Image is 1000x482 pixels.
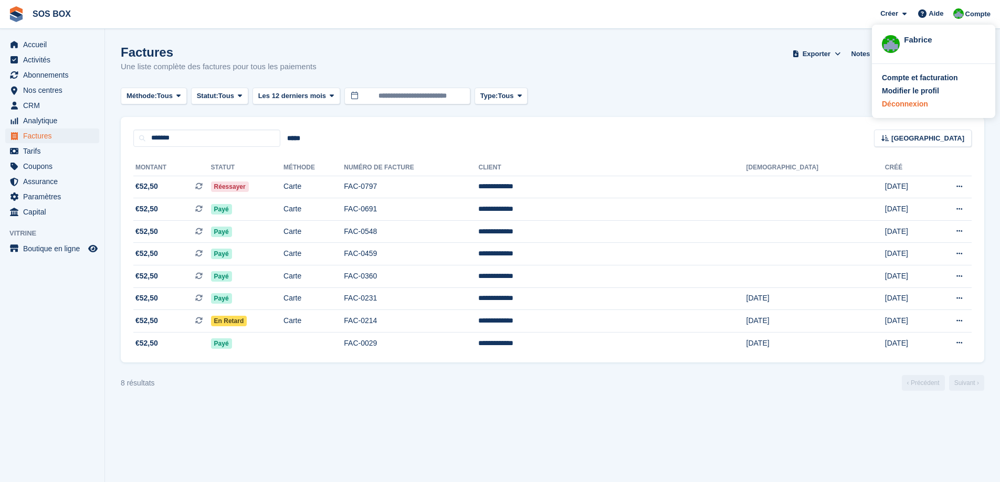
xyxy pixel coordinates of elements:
th: Créé [885,159,930,176]
span: Exporter [803,49,830,59]
td: Carte [283,220,344,243]
button: Les 12 derniers mois [252,88,340,105]
th: [DEMOGRAPHIC_DATA] [746,159,885,176]
button: Exporter [790,45,843,62]
td: [DATE] [885,243,930,265]
th: Client [478,159,746,176]
span: €52,50 [135,271,158,282]
button: Statut: Tous [191,88,248,105]
span: Tarifs [23,144,86,158]
div: Déconnexion [882,99,928,110]
a: menu [5,174,99,189]
td: FAC-0459 [344,243,478,265]
span: Aide [929,8,943,19]
img: Fabrice [882,35,900,53]
td: Carte [283,176,344,198]
a: menu [5,189,99,204]
a: Déconnexion [882,99,985,110]
h1: Factures [121,45,317,59]
span: Payé [211,249,232,259]
a: Compte et facturation [882,72,985,83]
span: Paramètres [23,189,86,204]
th: Méthode [283,159,344,176]
span: €52,50 [135,315,158,326]
button: Méthode: Tous [121,88,187,105]
td: [DATE] [885,310,930,333]
span: Payé [211,293,232,304]
span: Accueil [23,37,86,52]
span: [GEOGRAPHIC_DATA] [891,133,964,144]
span: Tous [218,91,234,101]
td: Carte [283,243,344,265]
img: stora-icon-8386f47178a22dfd0bd8f6a31ec36ba5ce8667c1dd55bd0f319d3a0aa187defe.svg [8,6,24,22]
span: Tous [498,91,513,101]
span: Capital [23,205,86,219]
span: CRM [23,98,86,113]
td: [DATE] [885,198,930,221]
span: En retard [211,316,247,326]
div: Fabrice [904,34,985,44]
a: menu [5,37,99,52]
td: FAC-0691 [344,198,478,221]
a: Modifier le profil [882,85,985,97]
a: SOS BOX [28,5,75,23]
th: Statut [211,159,283,176]
td: FAC-0231 [344,287,478,310]
td: FAC-0360 [344,265,478,288]
span: €52,50 [135,226,158,237]
th: Montant [133,159,211,176]
a: menu [5,113,99,128]
span: Boutique en ligne [23,241,86,256]
a: menu [5,205,99,219]
div: 8 résultats [121,378,155,389]
td: Carte [283,198,344,221]
span: €52,50 [135,338,158,349]
a: Suivant [949,375,984,391]
td: [DATE] [885,176,930,198]
span: €52,50 [135,203,158,215]
span: Payé [211,338,232,349]
td: [DATE] [885,287,930,310]
a: menu [5,241,99,256]
span: €52,50 [135,293,158,304]
td: [DATE] [746,310,885,333]
td: Carte [283,265,344,288]
a: Précédent [902,375,945,391]
p: Une liste complète des factures pour tous les paiements [121,61,317,73]
span: Payé [211,227,232,237]
a: menu [5,144,99,158]
a: menu [5,83,99,98]
div: Compte et facturation [882,72,958,83]
td: [DATE] [746,332,885,354]
td: FAC-0029 [344,332,478,354]
span: Réessayer [211,181,249,192]
span: Payé [211,204,232,215]
span: Type: [480,91,498,101]
td: FAC-0214 [344,310,478,333]
div: Modifier le profil [882,85,939,97]
td: Carte [283,287,344,310]
td: [DATE] [885,332,930,354]
a: menu [5,128,99,143]
span: €52,50 [135,248,158,259]
a: menu [5,52,99,67]
span: Compte [965,9,991,19]
span: Les 12 derniers mois [258,91,326,101]
span: Tous [157,91,173,101]
span: Méthode: [127,91,157,101]
span: Analytique [23,113,86,128]
span: Payé [211,271,232,282]
img: Fabrice [953,8,964,19]
span: Nos centres [23,83,86,98]
nav: Page [900,375,986,391]
span: Abonnements [23,68,86,82]
span: €52,50 [135,181,158,192]
a: Boutique d'aperçu [87,242,99,255]
button: Type: Tous [475,88,528,105]
td: [DATE] [885,265,930,288]
span: Factures [23,128,86,143]
span: Statut: [197,91,218,101]
span: Coupons [23,159,86,174]
td: FAC-0797 [344,176,478,198]
span: Assurance [23,174,86,189]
